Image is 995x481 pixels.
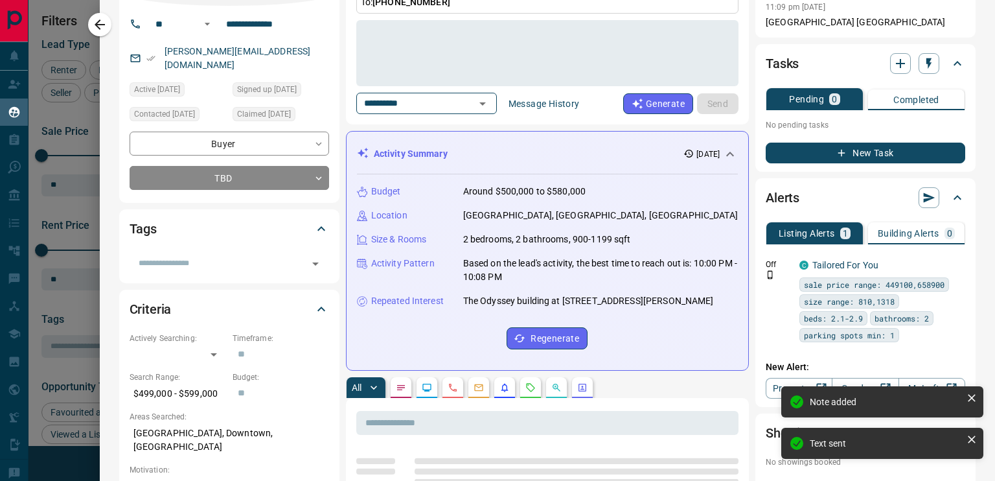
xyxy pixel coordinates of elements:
h2: Tasks [766,53,799,74]
p: Activity Pattern [371,257,435,270]
button: Open [200,16,215,32]
p: No pending tasks [766,115,965,135]
p: [GEOGRAPHIC_DATA], [GEOGRAPHIC_DATA], [GEOGRAPHIC_DATA] [463,209,738,222]
p: Building Alerts [878,229,939,238]
svg: Emails [474,382,484,393]
div: Alerts [766,182,965,213]
p: Motivation: [130,464,329,476]
span: Claimed [DATE] [237,108,291,121]
button: Generate [623,93,693,114]
p: [GEOGRAPHIC_DATA], Downtown, [GEOGRAPHIC_DATA] [130,423,329,458]
p: Timeframe: [233,333,329,344]
div: TBD [130,166,329,190]
div: Activity Summary[DATE] [357,142,738,166]
div: Mon Jul 28 2025 [233,107,329,125]
span: bathrooms: 2 [875,312,929,325]
svg: Notes [396,382,406,393]
p: [GEOGRAPHIC_DATA] [GEOGRAPHIC_DATA] [766,16,965,29]
p: Off [766,259,792,270]
svg: Calls [448,382,458,393]
p: [DATE] [696,148,720,160]
div: Tags [130,213,329,244]
p: 2 bedrooms, 2 bathrooms, 900-1199 sqft [463,233,631,246]
div: condos.ca [799,261,808,270]
div: Showings [766,417,965,449]
h2: Criteria [130,299,172,320]
svg: Lead Browsing Activity [422,382,432,393]
div: Mon Jul 28 2025 [233,82,329,100]
p: Location [371,209,407,222]
p: Actively Searching: [130,333,226,344]
p: Activity Summary [374,147,448,161]
p: $499,000 - $599,000 [130,383,226,405]
p: Listing Alerts [779,229,835,238]
p: Pending [789,95,824,104]
p: 1 [843,229,848,238]
span: size range: 810,1318 [804,295,895,308]
span: Active [DATE] [134,83,180,96]
p: 0 [832,95,837,104]
div: Mon Jul 28 2025 [130,107,226,125]
p: Repeated Interest [371,294,444,308]
span: parking spots min: 1 [804,329,895,342]
span: beds: 2.1-2.9 [804,312,863,325]
button: Open [474,95,492,113]
div: Text sent [810,438,961,449]
h2: Tags [130,218,157,239]
div: Buyer [130,132,329,156]
svg: Agent Actions [577,382,588,393]
svg: Requests [525,382,536,393]
div: Note added [810,397,961,407]
button: Regenerate [507,327,588,349]
a: Property [766,378,832,399]
p: All [352,383,362,392]
svg: Listing Alerts [499,382,510,393]
div: Tasks [766,48,965,79]
p: The Odyssey building at [STREET_ADDRESS][PERSON_NAME] [463,294,714,308]
p: 0 [947,229,952,238]
button: Message History [501,93,588,114]
h2: Showings [766,423,821,443]
svg: Push Notification Only [766,270,775,279]
p: Completed [893,95,939,104]
p: Areas Searched: [130,411,329,423]
div: Mon Jul 28 2025 [130,82,226,100]
div: Criteria [130,294,329,325]
a: [PERSON_NAME][EMAIL_ADDRESS][DOMAIN_NAME] [165,46,311,70]
span: sale price range: 449100,658900 [804,278,944,291]
p: No showings booked [766,456,965,468]
p: Budget [371,185,401,198]
p: Size & Rooms [371,233,427,246]
a: Tailored For You [812,260,878,270]
button: New Task [766,143,965,163]
h2: Alerts [766,187,799,208]
svg: Opportunities [551,382,562,393]
a: Mr.Loft [898,378,965,399]
p: Budget: [233,371,329,383]
p: 11:09 pm [DATE] [766,3,825,12]
span: Contacted [DATE] [134,108,195,121]
p: Based on the lead's activity, the best time to reach out is: 10:00 PM - 10:08 PM [463,257,738,284]
p: Around $500,000 to $580,000 [463,185,586,198]
span: Signed up [DATE] [237,83,297,96]
svg: Email Verified [146,54,155,63]
p: New Alert: [766,360,965,374]
p: Search Range: [130,371,226,383]
button: Open [306,255,325,273]
a: Condos [832,378,898,399]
